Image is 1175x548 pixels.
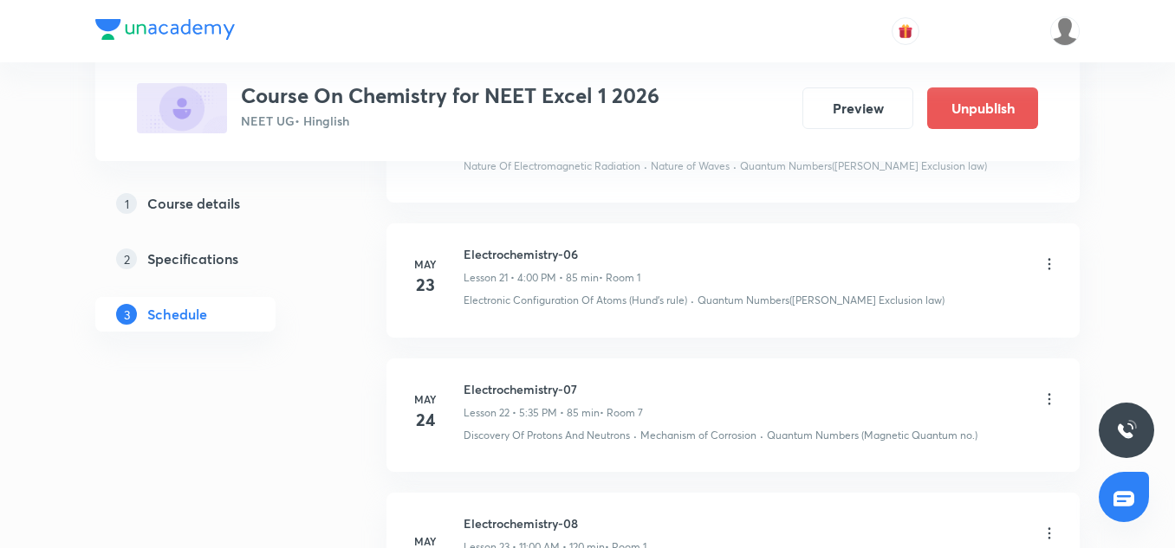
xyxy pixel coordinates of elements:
[927,87,1038,129] button: Unpublish
[241,112,659,130] p: NEET UG • Hinglish
[95,242,331,276] a: 2Specifications
[95,19,235,40] img: Company Logo
[464,380,643,398] h6: Electrochemistry-07
[464,405,600,421] p: Lesson 22 • 5:35 PM • 85 min
[599,270,640,286] p: • Room 1
[760,428,763,443] div: ·
[740,158,987,174] p: Quantum Numbers([PERSON_NAME] Exclusion law)
[408,407,443,433] h4: 24
[116,193,137,214] p: 1
[802,87,913,129] button: Preview
[464,514,646,532] h6: Electrochemistry-08
[147,248,238,269] h5: Specifications
[116,304,137,325] p: 3
[95,19,235,44] a: Company Logo
[633,428,637,443] div: ·
[644,158,647,174] div: ·
[464,428,630,443] p: Discovery Of Protons And Neutrons
[898,23,913,39] img: avatar
[241,83,659,108] h3: Course On Chemistry for NEET Excel 1 2026
[147,304,207,325] h5: Schedule
[95,186,331,221] a: 1Course details
[640,428,756,443] p: Mechanism of Corrosion
[691,293,694,308] div: ·
[1050,16,1080,46] img: Arpit Srivastava
[464,293,687,308] p: Electronic Configuration Of Atoms (Hund's rule)
[733,158,737,174] div: ·
[137,83,227,133] img: 32EA4BB1-9878-4811-8CCE-20B7CDE659E1_plus.png
[408,272,443,298] h4: 23
[116,248,137,269] p: 2
[651,158,730,174] p: Nature of Waves
[600,405,643,421] p: • Room 7
[464,270,599,286] p: Lesson 21 • 4:00 PM • 85 min
[1116,420,1137,441] img: ttu
[408,391,443,407] h6: May
[698,293,945,308] p: Quantum Numbers([PERSON_NAME] Exclusion law)
[147,193,240,214] h5: Course details
[464,245,640,263] h6: Electrochemistry-06
[408,256,443,272] h6: May
[464,158,640,174] p: Nature Of Electromagnetic Radiation
[892,17,919,45] button: avatar
[767,428,977,443] p: Quantum Numbers (Magnetic Quantum no.)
